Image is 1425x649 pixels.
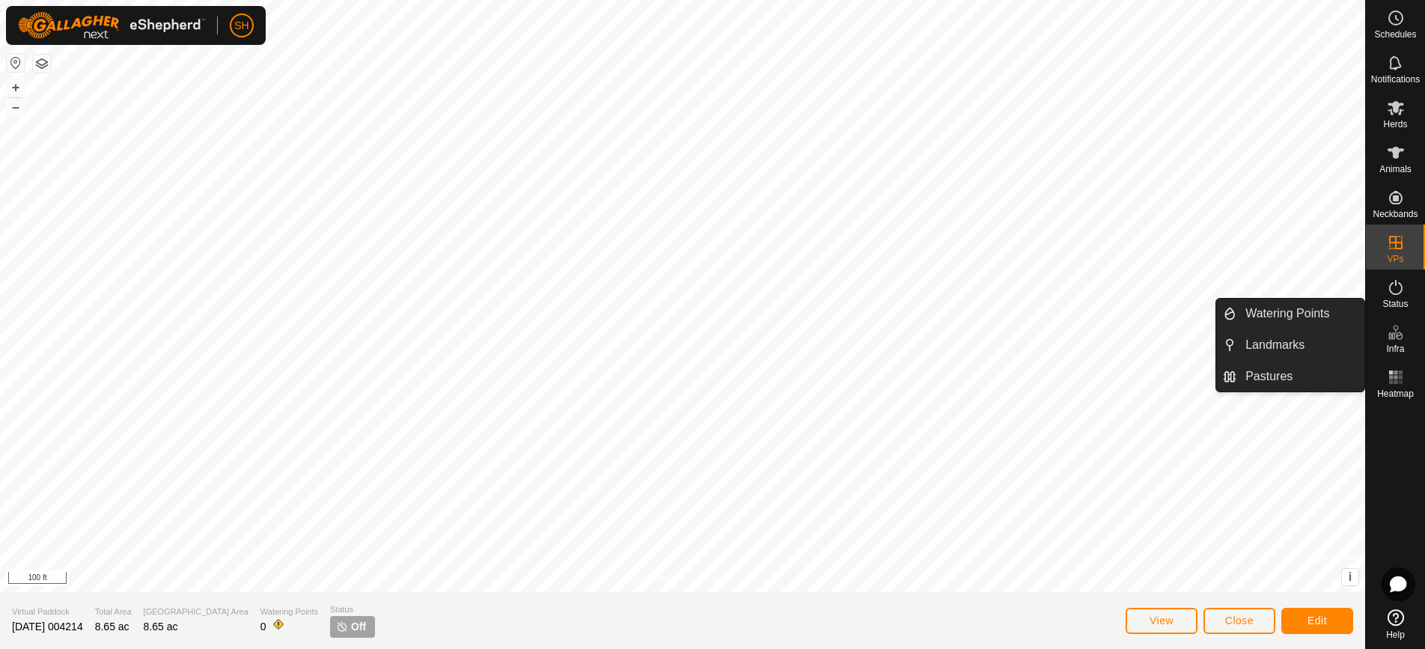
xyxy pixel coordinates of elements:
img: Gallagher Logo [18,12,205,39]
a: Privacy Policy [623,573,680,586]
span: Animals [1379,165,1412,174]
a: Contact Us [698,573,742,586]
button: Reset Map [7,54,25,72]
span: Watering Points [260,606,318,618]
span: Off [351,619,366,635]
span: Heatmap [1377,389,1414,398]
button: Close [1203,608,1275,634]
span: Virtual Paddock [12,606,83,618]
button: Edit [1281,608,1353,634]
span: Total Area [95,606,132,618]
li: Watering Points [1216,299,1364,329]
span: Status [330,603,375,616]
span: Edit [1307,615,1327,627]
li: Landmarks [1216,330,1364,360]
a: Pastures [1236,362,1364,391]
span: Neckbands [1373,210,1418,219]
button: i [1342,569,1358,585]
span: Notifications [1371,75,1420,84]
button: – [7,98,25,116]
span: Landmarks [1245,336,1305,354]
span: Schedules [1374,30,1416,39]
a: Watering Points [1236,299,1364,329]
span: [GEOGRAPHIC_DATA] Area [144,606,248,618]
a: Landmarks [1236,330,1364,360]
button: + [7,79,25,97]
span: Help [1386,630,1405,639]
li: Pastures [1216,362,1364,391]
span: [DATE] 004214 [12,621,83,633]
span: View [1150,615,1174,627]
span: Watering Points [1245,305,1329,323]
span: Close [1225,615,1254,627]
span: SH [234,18,248,34]
span: Status [1382,299,1408,308]
button: Map Layers [33,55,51,73]
span: 0 [260,621,266,633]
span: Pastures [1245,368,1293,386]
span: 8.65 ac [95,621,129,633]
a: Help [1366,603,1425,645]
span: 8.65 ac [144,621,178,633]
span: i [1349,570,1352,583]
button: View [1126,608,1197,634]
img: turn-off [336,621,348,633]
span: Herds [1383,120,1407,129]
span: Infra [1386,344,1404,353]
span: VPs [1387,255,1403,263]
